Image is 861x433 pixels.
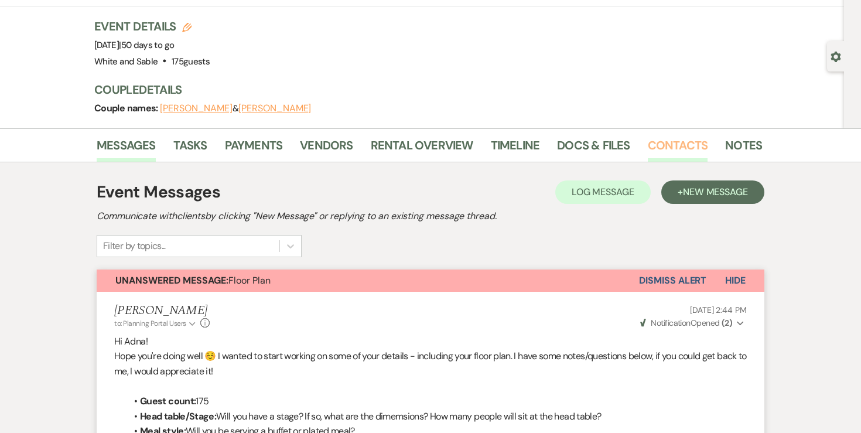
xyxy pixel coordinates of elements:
[94,18,210,35] h3: Event Details
[491,136,540,162] a: Timeline
[725,274,746,287] span: Hide
[555,180,651,204] button: Log Message
[114,319,186,328] span: to: Planning Portal Users
[173,136,207,162] a: Tasks
[97,180,220,204] h1: Event Messages
[371,136,473,162] a: Rental Overview
[300,136,353,162] a: Vendors
[238,104,311,113] button: [PERSON_NAME]
[126,394,747,409] li: 175
[94,39,174,51] span: [DATE]
[140,410,216,422] strong: Head table/Stage:
[121,39,175,51] span: 50 days to go
[97,270,639,292] button: Unanswered Message:Floor Plan
[160,104,233,113] button: [PERSON_NAME]
[725,136,762,162] a: Notes
[572,186,634,198] span: Log Message
[160,103,311,114] span: &
[690,305,747,315] span: [DATE] 2:44 PM
[706,270,764,292] button: Hide
[114,334,747,349] p: Hi Adna!
[115,274,271,287] span: Floor Plan
[97,136,156,162] a: Messages
[140,395,196,407] strong: Guest count:
[94,81,750,98] h3: Couple Details
[103,239,166,253] div: Filter by topics...
[651,318,690,328] span: Notification
[115,274,228,287] strong: Unanswered Message:
[683,186,748,198] span: New Message
[639,270,706,292] button: Dismiss Alert
[640,318,732,328] span: Opened
[114,349,747,379] p: Hope you're doing well ☺️ I wanted to start working on some of your details - including your floo...
[126,409,747,424] li: Will you have a stage? If so, what are the dimemsions? How many people will sit at the head table?
[97,209,764,223] h2: Communicate with clients by clicking "New Message" or replying to an existing message thread.
[661,180,764,204] button: +New Message
[225,136,283,162] a: Payments
[648,136,708,162] a: Contacts
[114,318,197,329] button: to: Planning Portal Users
[557,136,630,162] a: Docs & Files
[831,50,841,62] button: Open lead details
[722,318,732,328] strong: ( 2 )
[638,317,747,329] button: NotificationOpened (2)
[114,304,210,318] h5: [PERSON_NAME]
[94,102,160,114] span: Couple names:
[119,39,174,51] span: |
[172,56,210,67] span: 175 guests
[94,56,158,67] span: White and Sable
